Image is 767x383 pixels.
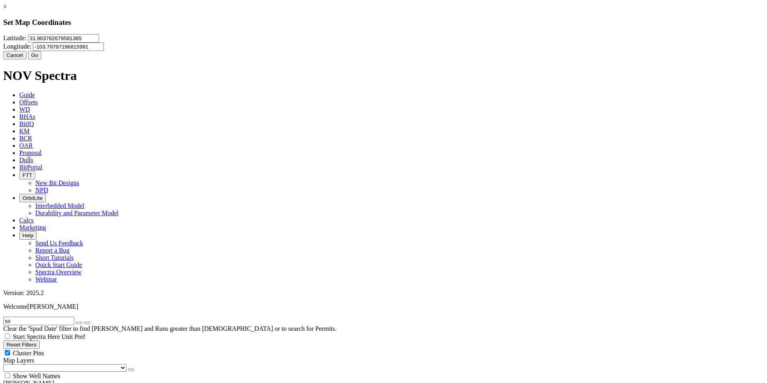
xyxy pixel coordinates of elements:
span: Show Well Names [13,373,60,379]
a: × [3,3,7,10]
a: Quick Start Guide [35,261,82,268]
a: Webinar [35,276,57,283]
span: Map Layers [3,357,34,364]
span: Cluster Pins [13,350,44,357]
h1: NOV Spectra [3,68,764,83]
label: Latitude: [3,35,26,41]
span: Calcs [19,217,34,224]
span: FTT [22,172,32,178]
span: OrbitLite [22,195,43,201]
a: Interbedded Model [35,202,84,209]
button: Cancel [3,51,26,59]
span: Clear the 'Spud Date' filter to find [PERSON_NAME] and Runs greater than [DEMOGRAPHIC_DATA] or to... [3,325,337,332]
span: Proposal [19,149,42,156]
span: BCR [19,135,32,142]
a: New Bit Designs [35,179,79,186]
h3: Set Map Coordinates [3,18,764,27]
div: Version: 2025.2 [3,289,764,297]
a: Short Tutorials [35,254,74,261]
span: Marketing [19,224,46,231]
span: OAR [19,142,33,149]
input: Search [3,317,74,325]
a: Send Us Feedback [35,240,83,247]
span: Dulls [19,157,33,163]
span: Start Spectra Here [13,333,60,340]
a: Report a Bug [35,247,69,254]
span: Guide [19,92,35,98]
a: NPD [35,187,48,194]
span: [PERSON_NAME] [27,303,78,310]
a: Durability and Parameter Model [35,210,119,216]
span: WD [19,106,30,113]
label: Longitude: [3,43,31,50]
span: BitPortal [19,164,43,171]
a: Spectra Overview [35,269,81,275]
span: BHAs [19,113,35,120]
span: KM [19,128,30,134]
p: Welcome [3,303,764,310]
button: Go [28,51,42,59]
span: Offsets [19,99,38,106]
button: Reset Filters [3,340,40,349]
span: Unit Pref [61,333,85,340]
span: BitIQ [19,120,34,127]
span: Help [22,232,33,238]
